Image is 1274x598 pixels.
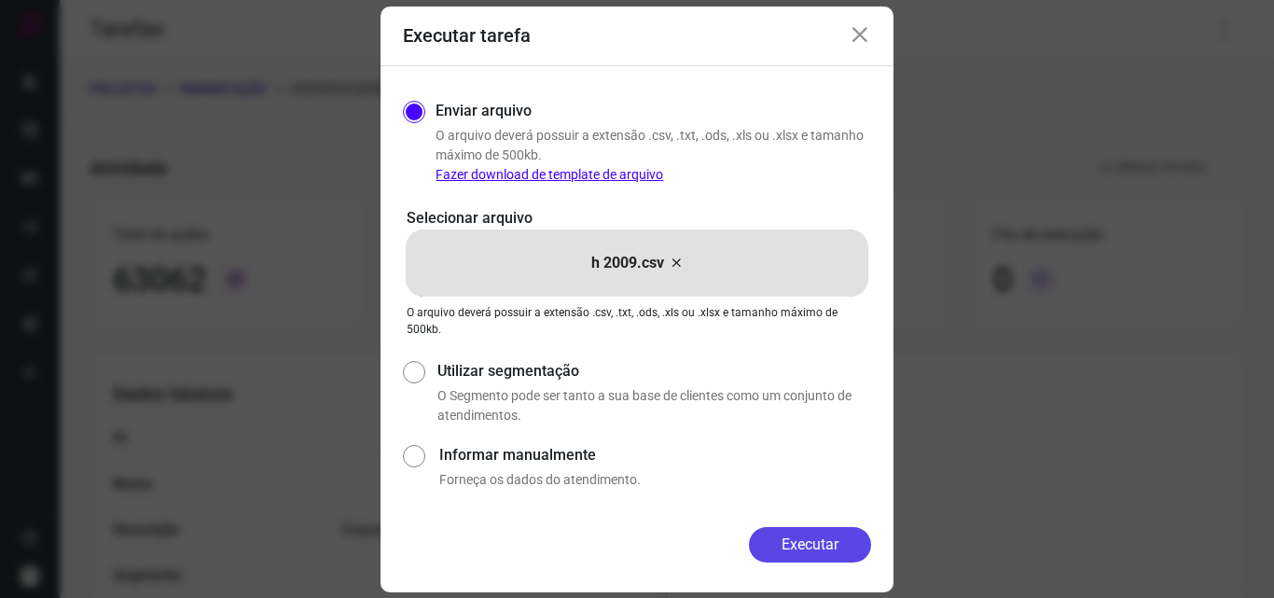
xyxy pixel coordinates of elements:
p: O arquivo deverá possuir a extensão .csv, .txt, .ods, .xls ou .xlsx e tamanho máximo de 500kb. [407,304,867,338]
a: Fazer download de template de arquivo [436,167,663,182]
p: Forneça os dados do atendimento. [439,470,871,490]
h3: Executar tarefa [403,24,531,47]
label: Enviar arquivo [436,100,532,122]
button: Executar [749,527,871,563]
label: Utilizar segmentação [437,360,871,382]
label: Informar manualmente [439,444,871,466]
p: Selecionar arquivo [407,207,867,229]
p: O arquivo deverá possuir a extensão .csv, .txt, .ods, .xls ou .xlsx e tamanho máximo de 500kb. [436,126,871,185]
p: h 2009.csv [591,252,664,274]
p: O Segmento pode ser tanto a sua base de clientes como um conjunto de atendimentos. [437,386,871,425]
